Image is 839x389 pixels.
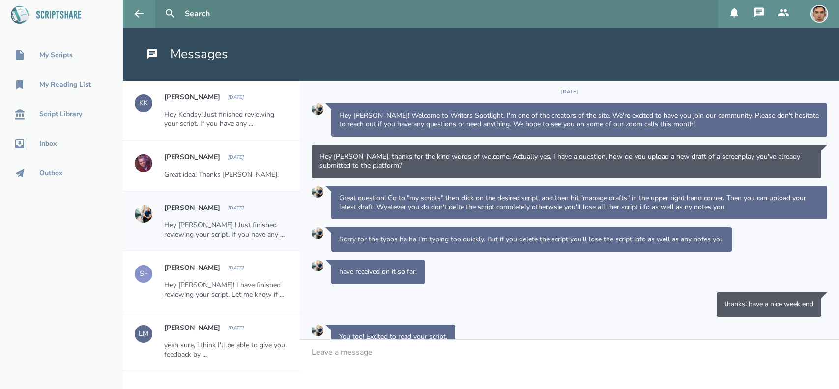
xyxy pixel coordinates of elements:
[164,280,288,299] div: Hey [PERSON_NAME]! I have finished reviewing your script. Let me know if ...
[312,260,323,271] img: user_1673573717-crop.jpg
[135,94,152,112] div: KK
[312,320,323,341] a: Go to Anthony Miguel Cantu's profile
[164,323,220,332] h2: [PERSON_NAME]
[135,92,152,114] a: KK
[331,227,732,252] div: Message sent on Friday, September 5, 2025 at 5:56:28 PM
[228,94,244,101] div: Wednesday, September 24, 2025 at 11:19:58 PM
[39,169,63,177] div: Outbox
[164,152,220,162] h2: [PERSON_NAME]
[146,45,228,63] h1: Messages
[312,227,323,239] img: user_1673573717-crop.jpg
[164,92,220,102] h2: [PERSON_NAME]
[135,154,152,172] img: user_1718118867-crop.jpg
[39,110,82,118] div: Script Library
[135,325,152,343] div: LM
[164,340,288,359] div: yeah sure, i think I'll be able to give you feedback by ...
[312,325,323,336] img: user_1673573717-crop.jpg
[228,154,244,161] div: Monday, September 22, 2025 at 11:25:21 AM
[312,89,827,95] div: [DATE]
[228,325,244,331] div: Monday, September 8, 2025 at 2:28:42 PM
[164,170,288,179] div: Great idea! Thanks [PERSON_NAME]!
[717,292,821,317] div: Message sent on Friday, September 5, 2025 at 8:13:43 PM
[810,5,828,23] img: user_1756948650-crop.jpg
[39,81,91,89] div: My Reading List
[39,51,73,59] div: My Scripts
[135,263,152,285] a: SF
[228,265,244,271] div: Wednesday, September 10, 2025 at 12:16:45 PM
[135,152,152,174] a: Go to Seth Conley's profile
[331,260,425,284] div: Message sent on Friday, September 5, 2025 at 5:57:03 PM
[135,205,152,223] img: user_1673573717-crop.jpg
[228,205,244,211] div: Monday, September 22, 2025 at 12:02:39 AM
[164,263,220,272] h2: [PERSON_NAME]
[164,203,220,212] h2: [PERSON_NAME]
[312,255,323,276] a: Go to Anthony Miguel Cantu's profile
[312,186,323,198] img: user_1673573717-crop.jpg
[312,145,821,178] div: Message sent on Friday, September 5, 2025 at 5:11:11 PM
[312,103,323,115] img: user_1673573717-crop.jpg
[331,186,827,219] div: Message sent on Friday, September 5, 2025 at 5:55:41 PM
[135,203,152,225] a: Go to Anthony Miguel Cantu's profile
[331,103,827,137] div: Message sent on Friday, September 5, 2025 at 3:33:10 PM
[39,140,57,148] div: Inbox
[312,348,373,357] div: Leave a message
[331,325,455,349] div: Message sent on Friday, September 5, 2025 at 9:09:44 PM
[312,181,323,203] a: Go to Anthony Miguel Cantu's profile
[135,323,152,345] a: LM
[164,110,288,128] div: Hey Kendsy! Just finished reviewing your script. If you have any ...
[164,220,288,239] div: Hey [PERSON_NAME] ! Just finished reviewing your script. If you have any ...
[312,222,323,244] a: Go to Anthony Miguel Cantu's profile
[135,265,152,283] div: SF
[312,98,323,120] a: Go to Anthony Miguel Cantu's profile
